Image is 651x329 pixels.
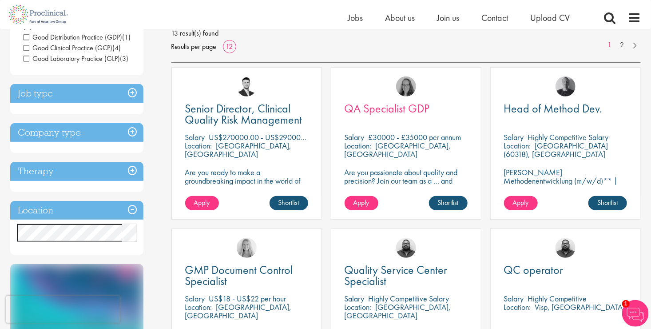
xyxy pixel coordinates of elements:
[345,302,372,312] span: Location:
[10,162,143,181] h3: Therapy
[6,296,120,323] iframe: reCAPTCHA
[185,196,219,210] a: Apply
[24,32,122,42] span: Good Distribution Practice (GDP)
[24,43,112,52] span: Good Clinical Practice (GCP)
[185,302,212,312] span: Location:
[171,40,217,53] span: Results per page
[185,302,292,321] p: [GEOGRAPHIC_DATA], [GEOGRAPHIC_DATA]
[345,140,372,151] span: Location:
[185,168,308,210] p: Are you ready to make a groundbreaking impact in the world of biotechnology? Join a growing compa...
[530,12,570,24] a: Upload CV
[504,293,524,304] span: Salary
[24,32,131,42] span: Good Distribution Practice (GDP)
[504,140,531,151] span: Location:
[185,140,212,151] span: Location:
[396,76,416,96] img: Ingrid Aymes
[185,265,308,287] a: GMP Document Control Specialist
[603,40,616,50] a: 1
[223,42,236,51] a: 12
[556,238,576,258] img: Ashley Bennett
[194,198,210,207] span: Apply
[345,101,430,116] span: QA Specialist GDP
[209,132,350,142] p: US$270000.00 - US$290000.00 per annum
[345,265,468,287] a: Quality Service Center Specialist
[345,196,378,210] a: Apply
[237,238,257,258] img: Shannon Briggs
[185,132,205,142] span: Salary
[481,12,508,24] a: Contact
[429,196,468,210] a: Shortlist
[270,196,308,210] a: Shortlist
[345,103,468,114] a: QA Specialist GDP
[369,132,461,142] p: £30000 - £35000 per annum
[120,54,128,63] span: (3)
[513,198,529,207] span: Apply
[504,168,627,210] p: [PERSON_NAME] Methodenentwicklung (m/w/d)** | Dauerhaft | Biowissenschaften | [GEOGRAPHIC_DATA] (...
[504,196,538,210] a: Apply
[535,302,625,312] p: Visp, [GEOGRAPHIC_DATA]
[185,140,292,159] p: [GEOGRAPHIC_DATA], [GEOGRAPHIC_DATA]
[369,293,449,304] p: Highly Competitive Salary
[122,32,131,42] span: (1)
[588,196,627,210] a: Shortlist
[345,132,365,142] span: Salary
[353,198,369,207] span: Apply
[615,40,628,50] a: 2
[345,293,365,304] span: Salary
[112,43,121,52] span: (4)
[10,123,143,142] h3: Company type
[237,76,257,96] img: Joshua Godden
[345,302,451,321] p: [GEOGRAPHIC_DATA], [GEOGRAPHIC_DATA]
[528,293,587,304] p: Highly Competitive
[504,132,524,142] span: Salary
[185,103,308,125] a: Senior Director, Clinical Quality Risk Management
[396,238,416,258] img: Ashley Bennett
[504,302,531,312] span: Location:
[185,262,293,289] span: GMP Document Control Specialist
[185,101,302,127] span: Senior Director, Clinical Quality Risk Management
[622,300,630,308] span: 1
[10,201,143,220] h3: Location
[504,101,603,116] span: Head of Method Dev.
[24,43,121,52] span: Good Clinical Practice (GCP)
[385,12,415,24] a: About us
[24,54,120,63] span: Good Laboratory Practice (GLP)
[171,27,641,40] span: 13 result(s) found
[504,265,627,276] a: QC operator
[185,293,205,304] span: Salary
[345,140,451,159] p: [GEOGRAPHIC_DATA], [GEOGRAPHIC_DATA]
[504,103,627,114] a: Head of Method Dev.
[345,262,448,289] span: Quality Service Center Specialist
[24,54,128,63] span: Good Laboratory Practice (GLP)
[348,12,363,24] a: Jobs
[10,84,143,103] h3: Job type
[528,132,609,142] p: Highly Competitive Salary
[504,262,564,277] span: QC operator
[209,293,286,304] p: US$18 - US$22 per hour
[437,12,459,24] a: Join us
[556,76,576,96] img: Felix Zimmer
[345,168,468,202] p: Are you passionate about quality and precision? Join our team as a … and help ensure top-tier sta...
[504,140,608,159] p: [GEOGRAPHIC_DATA] (60318), [GEOGRAPHIC_DATA]
[622,300,649,327] img: Chatbot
